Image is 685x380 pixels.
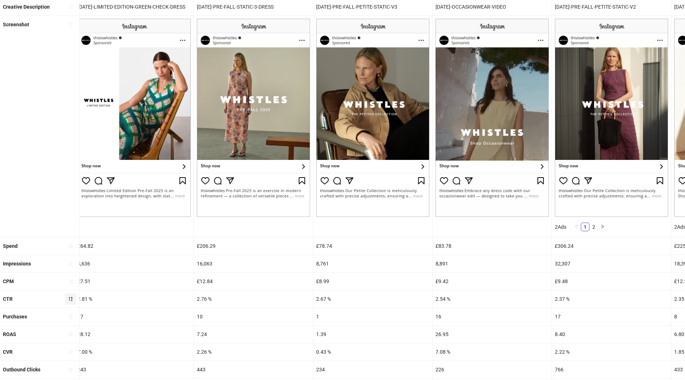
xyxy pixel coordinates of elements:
div: 0.43 % [313,343,432,361]
div: 1.39 [313,326,432,343]
div: 443 [194,361,313,378]
div: 16,063 [194,255,313,272]
span: sort-ascending [68,22,73,27]
div: 7.24 [194,326,313,343]
button: left [572,223,581,231]
b: CVR [3,349,13,355]
span: sort-ascending [68,261,73,266]
div: 16 [433,308,552,325]
div: £83.78 [433,237,552,255]
img: Screenshot 6891909946131 [316,19,429,217]
div: 2.22 % [552,343,671,361]
b: CTR [3,296,13,302]
div: 17 [75,308,194,325]
span: sort-ascending [68,332,73,337]
div: 32,307 [552,255,671,272]
a: 1 [581,223,589,231]
div: £9.48 [552,273,671,290]
div: 2.54 % [433,290,552,308]
div: £206.29 [194,237,313,255]
span: sort-ascending [68,367,73,372]
a: 2 [590,223,598,231]
li: Next Page [598,223,607,231]
div: 1 [313,308,432,325]
span: sort-ascending [68,243,73,249]
img: Screenshot 6870965888931 [197,19,310,217]
div: £64.82 [75,237,194,255]
div: 2.76 % [194,290,313,308]
b: ROAS [3,331,16,337]
div: £9.42 [433,273,552,290]
div: 226 [433,361,552,378]
div: 243 [75,361,194,378]
b: Purchases [3,314,27,319]
div: 766 [552,361,671,378]
div: 28.12 [75,326,194,343]
span: sort-ascending [68,314,73,319]
div: 2.81 % [75,290,194,308]
div: 8.40 [552,326,671,343]
div: 10 [194,308,313,325]
div: 2.26 % [194,343,313,361]
div: 2.67 % [313,290,432,308]
div: 7.00 % [75,343,194,361]
div: £7.51 [75,273,194,290]
span: 2 Ads [555,224,566,230]
button: right [598,223,607,231]
div: 8,636 [75,255,194,272]
div: 234 [313,361,432,378]
span: right [600,224,605,229]
span: sort-ascending [68,349,73,354]
div: £12.84 [194,273,313,290]
div: 2.37 % [552,290,671,308]
span: sort-ascending [68,4,73,9]
div: 8,891 [433,255,552,272]
div: 17 [552,308,671,325]
div: 26.95 [433,326,552,343]
b: Creative Description [3,4,50,10]
span: left [574,224,579,229]
div: £78.74 [313,237,432,255]
span: sort-ascending [68,279,73,284]
b: Outbound Clicks [3,367,40,372]
b: Impressions [3,261,31,267]
li: 2 [589,223,598,231]
span: sort-descending [68,296,73,301]
img: Screenshot 6840546508731 [78,19,191,217]
li: Previous Page [572,223,581,231]
img: Screenshot 6836882813731 [436,19,549,217]
b: Spend [3,243,18,249]
img: Screenshot 6891909945731 [555,19,668,217]
div: 8,761 [313,255,432,272]
div: £306.24 [552,237,671,255]
div: 7.08 % [433,343,552,361]
b: CPM [3,278,14,284]
div: £8.99 [313,273,432,290]
b: Screenshot [3,22,29,27]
